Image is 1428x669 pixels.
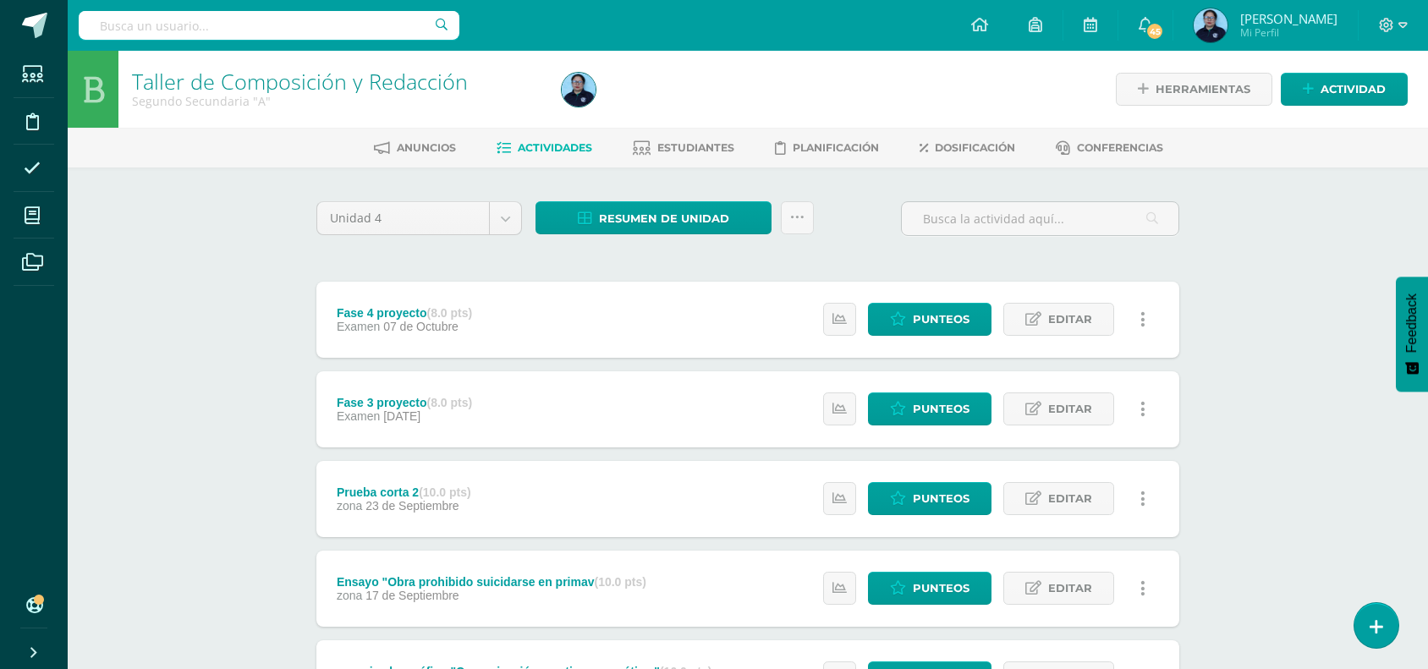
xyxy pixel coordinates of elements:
[1194,8,1228,42] img: b2321dda38d0346e3052fe380a7563d1.png
[365,499,459,513] span: 23 de Septiembre
[562,73,596,107] img: b2321dda38d0346e3052fe380a7563d1.png
[1240,25,1337,40] span: Mi Perfil
[132,69,541,93] h1: Taller de Composición y Redacción
[913,573,969,604] span: Punteos
[935,141,1015,154] span: Dosificación
[1056,134,1163,162] a: Conferencias
[775,134,879,162] a: Planificación
[1116,73,1272,106] a: Herramientas
[633,134,734,162] a: Estudiantes
[427,306,473,320] strong: (8.0 pts)
[657,141,734,154] span: Estudiantes
[419,485,470,499] strong: (10.0 pts)
[337,589,362,602] span: zona
[337,396,472,409] div: Fase 3 proyecto
[1048,304,1092,335] span: Editar
[1048,573,1092,604] span: Editar
[365,589,459,602] span: 17 de Septiembre
[793,141,879,154] span: Planificación
[1048,483,1092,514] span: Editar
[868,482,991,515] a: Punteos
[383,320,459,333] span: 07 de Octubre
[1077,141,1163,154] span: Conferencias
[79,11,459,40] input: Busca un usuario...
[337,306,472,320] div: Fase 4 proyecto
[599,203,729,234] span: Resumen de unidad
[535,201,772,234] a: Resumen de unidad
[1156,74,1250,105] span: Herramientas
[337,320,380,333] span: Examen
[1240,10,1337,27] span: [PERSON_NAME]
[1321,74,1386,105] span: Actividad
[383,409,420,423] span: [DATE]
[132,67,468,96] a: Taller de Composición y Redacción
[1145,22,1164,41] span: 45
[397,141,456,154] span: Anuncios
[337,499,362,513] span: zona
[902,202,1178,235] input: Busca la actividad aquí...
[427,396,473,409] strong: (8.0 pts)
[913,483,969,514] span: Punteos
[913,304,969,335] span: Punteos
[1281,73,1408,106] a: Actividad
[868,572,991,605] a: Punteos
[374,134,456,162] a: Anuncios
[868,303,991,336] a: Punteos
[337,575,646,589] div: Ensayo "Obra prohibido suicidarse en primav
[330,202,476,234] span: Unidad 4
[1396,277,1428,392] button: Feedback - Mostrar encuesta
[1048,393,1092,425] span: Editar
[518,141,592,154] span: Actividades
[337,409,380,423] span: Examen
[132,93,541,109] div: Segundo Secundaria 'A'
[317,202,521,234] a: Unidad 4
[1404,293,1420,353] span: Feedback
[337,485,471,499] div: Prueba corta 2
[920,134,1015,162] a: Dosificación
[497,134,592,162] a: Actividades
[868,392,991,425] a: Punteos
[595,575,646,589] strong: (10.0 pts)
[913,393,969,425] span: Punteos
